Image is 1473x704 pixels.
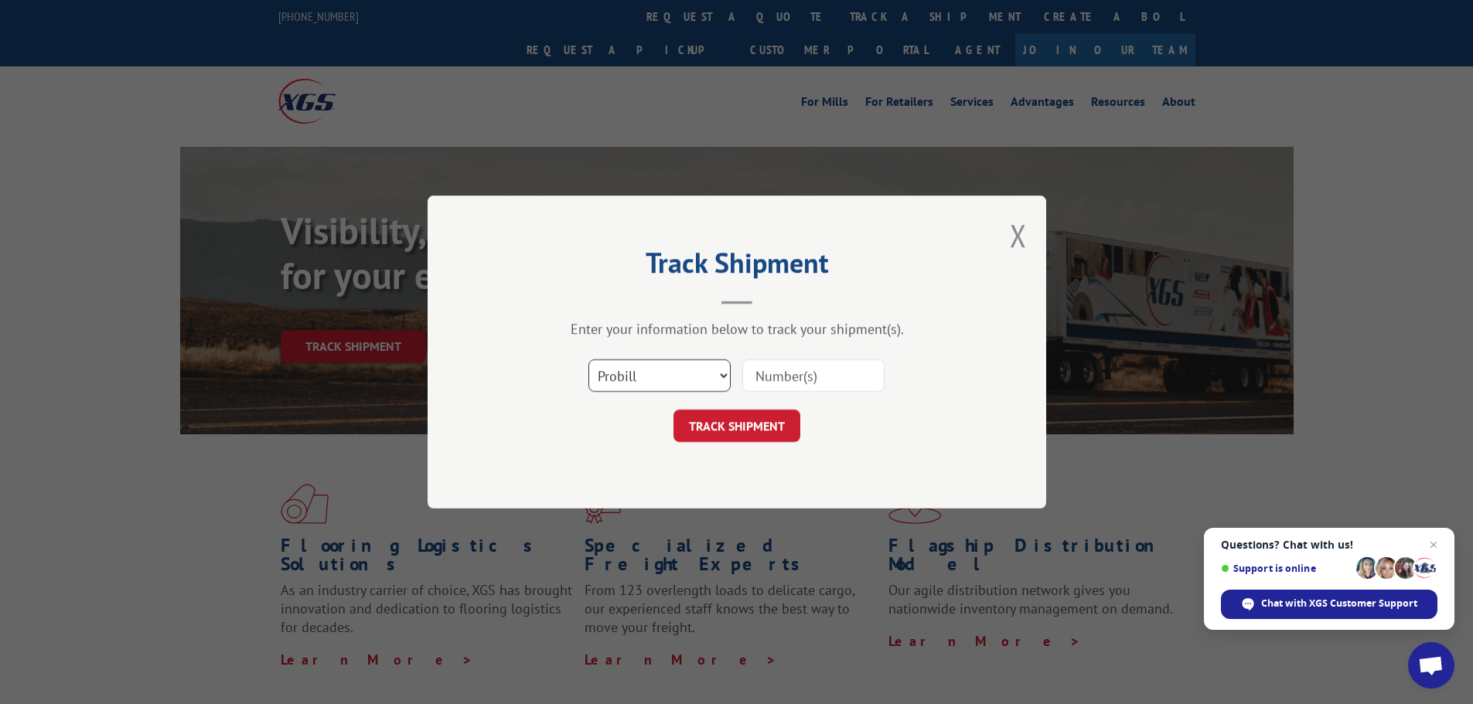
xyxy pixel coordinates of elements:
[742,359,885,392] input: Number(s)
[1424,536,1443,554] span: Close chat
[505,252,969,281] h2: Track Shipment
[1408,642,1454,689] div: Open chat
[1010,215,1027,256] button: Close modal
[1261,597,1417,610] span: Chat with XGS Customer Support
[505,320,969,338] div: Enter your information below to track your shipment(s).
[1221,563,1351,574] span: Support is online
[1221,539,1437,551] span: Questions? Chat with us!
[1221,590,1437,619] div: Chat with XGS Customer Support
[673,410,800,442] button: TRACK SHIPMENT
